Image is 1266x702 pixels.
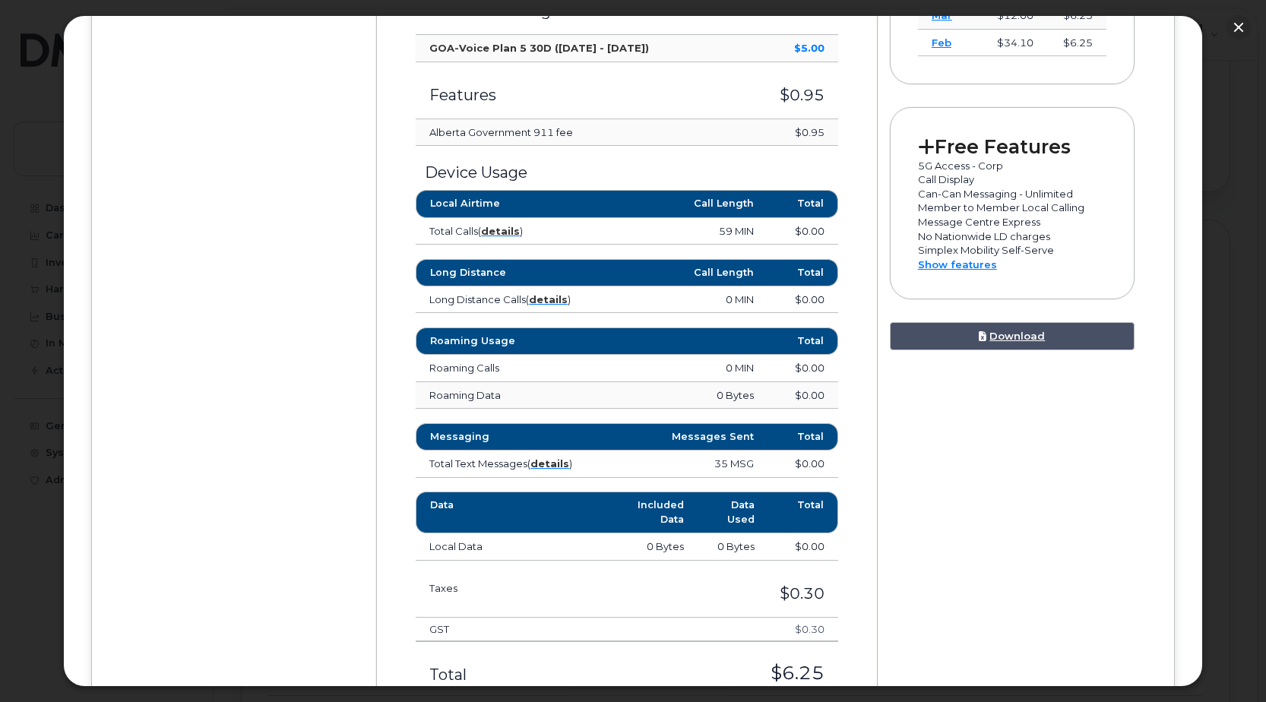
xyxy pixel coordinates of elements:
[429,583,589,593] h3: Taxes
[529,293,568,305] a: details
[768,327,838,355] th: Total
[890,322,1135,350] a: Download
[768,355,838,382] td: $0.00
[768,533,838,561] td: $0.00
[416,492,624,533] th: Data
[530,457,569,470] a: details
[592,286,768,314] td: 0 MIN
[698,533,768,561] td: 0 Bytes
[526,293,571,305] span: ( )
[527,457,572,470] span: ( )
[592,451,768,478] td: 35 MSG
[624,492,698,533] th: Included Data
[616,585,824,602] h3: $0.30
[429,666,589,683] h3: Total
[621,624,824,634] h4: $0.30
[768,382,838,409] td: $0.00
[429,624,593,634] h4: GST
[416,327,592,355] th: Roaming Usage
[768,286,838,314] td: $0.00
[416,286,592,314] td: Long Distance Calls
[416,451,592,478] td: Total Text Messages
[592,355,768,382] td: 0 MIN
[768,423,838,451] th: Total
[416,423,592,451] th: Messaging
[624,533,698,561] td: 0 Bytes
[698,492,768,533] th: Data Used
[416,533,624,561] td: Local Data
[768,451,838,478] td: $0.00
[616,663,824,683] h3: $6.25
[592,382,768,409] td: 0 Bytes
[416,382,592,409] td: Roaming Data
[416,355,592,382] td: Roaming Calls
[592,423,768,451] th: Messages Sent
[768,492,838,533] th: Total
